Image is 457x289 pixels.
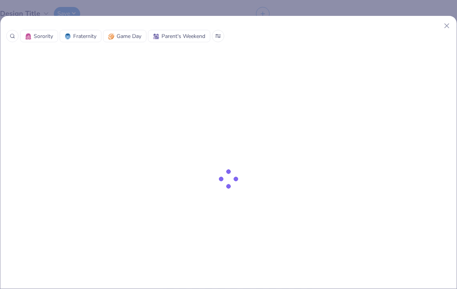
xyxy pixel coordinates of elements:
[212,30,224,42] button: Sort Popup Button
[108,33,114,40] img: Game Day
[161,32,205,40] span: Parent's Weekend
[103,30,146,42] button: Game DayGame Day
[73,32,96,40] span: Fraternity
[148,30,210,42] button: Parent's WeekendParent's Weekend
[117,32,141,40] span: Game Day
[60,30,101,42] button: FraternityFraternity
[34,32,53,40] span: Sorority
[153,33,159,40] img: Parent's Weekend
[65,33,71,40] img: Fraternity
[25,33,31,40] img: Sorority
[20,30,58,42] button: SororitySorority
